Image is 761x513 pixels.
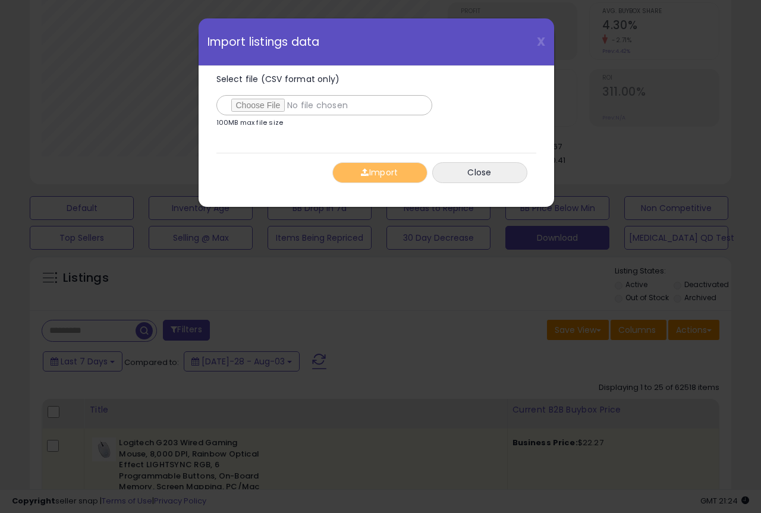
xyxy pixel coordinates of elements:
[432,162,527,183] button: Close
[332,162,427,183] button: Import
[207,36,320,48] span: Import listings data
[216,73,340,85] span: Select file (CSV format only)
[216,119,284,126] p: 100MB max file size
[537,33,545,50] span: X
